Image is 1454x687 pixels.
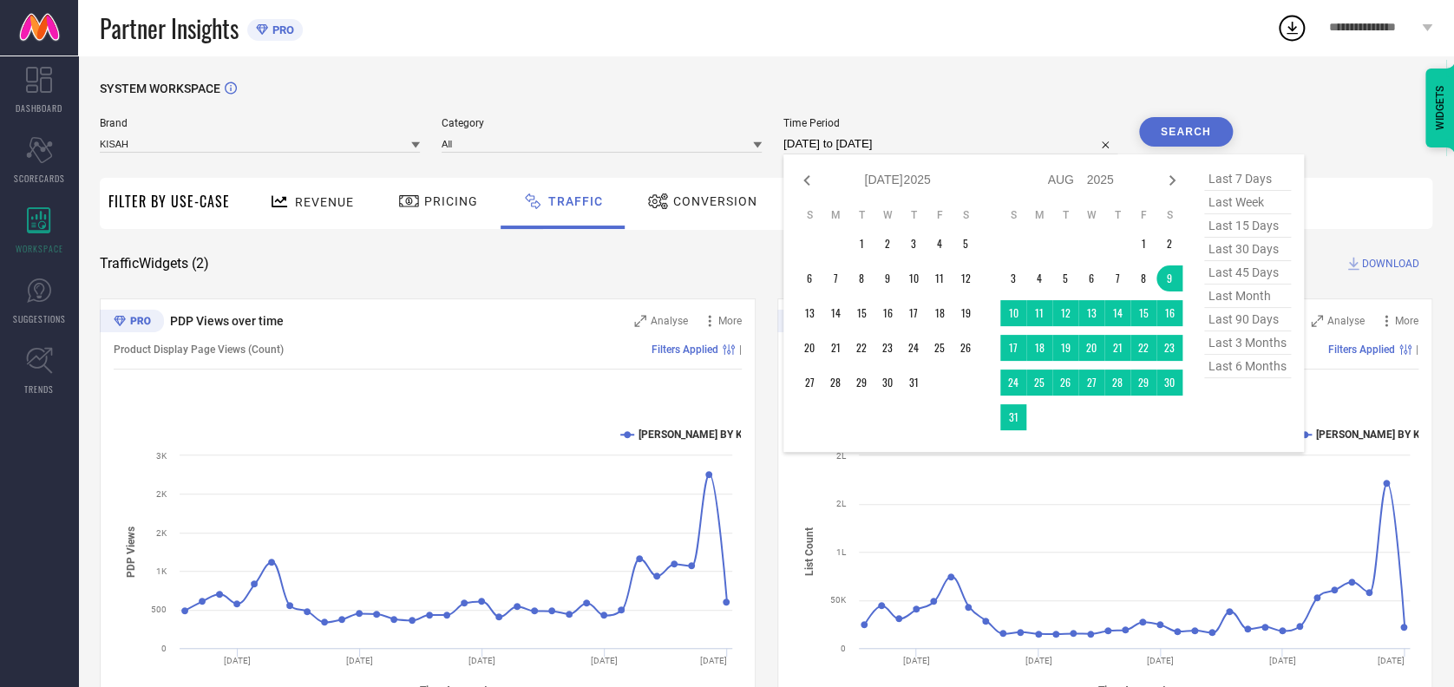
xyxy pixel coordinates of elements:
[777,310,842,336] div: Premium
[1078,208,1104,222] th: Wednesday
[1156,335,1182,361] td: Sat Aug 23 2025
[1204,238,1291,261] span: last 30 days
[156,451,167,461] text: 3K
[1362,255,1419,272] span: DOWNLOAD
[591,656,618,665] text: [DATE]
[161,644,167,653] text: 0
[156,528,167,538] text: 2K
[1276,12,1307,43] div: Open download list
[1268,656,1295,665] text: [DATE]
[927,231,953,257] td: Fri Jul 04 2025
[901,300,927,326] td: Thu Jul 17 2025
[1130,300,1156,326] td: Fri Aug 15 2025
[16,242,63,255] span: WORKSPACE
[652,343,718,356] span: Filters Applied
[836,547,847,557] text: 1L
[822,300,848,326] td: Mon Jul 14 2025
[1000,370,1026,396] td: Sun Aug 24 2025
[902,656,929,665] text: [DATE]
[14,172,65,185] span: SCORECARDS
[424,194,478,208] span: Pricing
[100,117,420,129] span: Brand
[100,82,220,95] span: SYSTEM WORKSPACE
[848,335,874,361] td: Tue Jul 22 2025
[1130,231,1156,257] td: Fri Aug 01 2025
[1156,208,1182,222] th: Saturday
[1328,343,1395,356] span: Filters Applied
[548,194,603,208] span: Traffic
[836,451,847,461] text: 2L
[1204,191,1291,214] span: last week
[1078,300,1104,326] td: Wed Aug 13 2025
[822,335,848,361] td: Mon Jul 21 2025
[901,265,927,291] td: Thu Jul 10 2025
[1026,265,1052,291] td: Mon Aug 04 2025
[125,526,137,577] tspan: PDP Views
[1204,355,1291,378] span: last 6 months
[1377,656,1404,665] text: [DATE]
[796,300,822,326] td: Sun Jul 13 2025
[1416,343,1418,356] span: |
[1104,265,1130,291] td: Thu Aug 07 2025
[1000,300,1026,326] td: Sun Aug 10 2025
[156,566,167,576] text: 1K
[953,300,979,326] td: Sat Jul 19 2025
[13,312,66,325] span: SUGGESTIONS
[651,315,688,327] span: Analyse
[927,265,953,291] td: Fri Jul 11 2025
[1000,404,1026,430] td: Sun Aug 31 2025
[1000,265,1026,291] td: Sun Aug 03 2025
[1147,656,1174,665] text: [DATE]
[1104,208,1130,222] th: Thursday
[822,265,848,291] td: Mon Jul 07 2025
[796,208,822,222] th: Sunday
[901,231,927,257] td: Thu Jul 03 2025
[830,595,847,605] text: 50K
[1316,429,1444,441] text: [PERSON_NAME] BY KISAH
[841,644,846,653] text: 0
[156,489,167,499] text: 2K
[927,300,953,326] td: Fri Jul 18 2025
[24,383,54,396] span: TRENDS
[901,208,927,222] th: Thursday
[1395,315,1418,327] span: More
[848,300,874,326] td: Tue Jul 15 2025
[1156,265,1182,291] td: Sat Aug 09 2025
[1026,370,1052,396] td: Mon Aug 25 2025
[699,656,726,665] text: [DATE]
[796,335,822,361] td: Sun Jul 20 2025
[100,10,239,46] span: Partner Insights
[874,208,901,222] th: Wednesday
[16,101,62,114] span: DASHBOARD
[170,314,284,328] span: PDP Views over time
[1078,370,1104,396] td: Wed Aug 27 2025
[1104,300,1130,326] td: Thu Aug 14 2025
[1078,265,1104,291] td: Wed Aug 06 2025
[1162,170,1182,191] div: Next month
[953,231,979,257] td: Sat Jul 05 2025
[1204,167,1291,191] span: last 7 days
[1204,261,1291,285] span: last 45 days
[848,231,874,257] td: Tue Jul 01 2025
[874,265,901,291] td: Wed Jul 09 2025
[295,195,354,209] span: Revenue
[1311,315,1323,327] svg: Zoom
[874,370,901,396] td: Wed Jul 30 2025
[783,117,1117,129] span: Time Period
[1078,335,1104,361] td: Wed Aug 20 2025
[927,335,953,361] td: Fri Jul 25 2025
[718,315,742,327] span: More
[100,310,164,336] div: Premium
[1130,208,1156,222] th: Friday
[836,499,847,508] text: 2L
[1052,265,1078,291] td: Tue Aug 05 2025
[1204,214,1291,238] span: last 15 days
[1204,308,1291,331] span: last 90 days
[1130,335,1156,361] td: Fri Aug 22 2025
[1000,335,1026,361] td: Sun Aug 17 2025
[1025,656,1051,665] text: [DATE]
[100,255,209,272] span: Traffic Widgets ( 2 )
[783,134,1117,154] input: Select time period
[796,370,822,396] td: Sun Jul 27 2025
[1000,208,1026,222] th: Sunday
